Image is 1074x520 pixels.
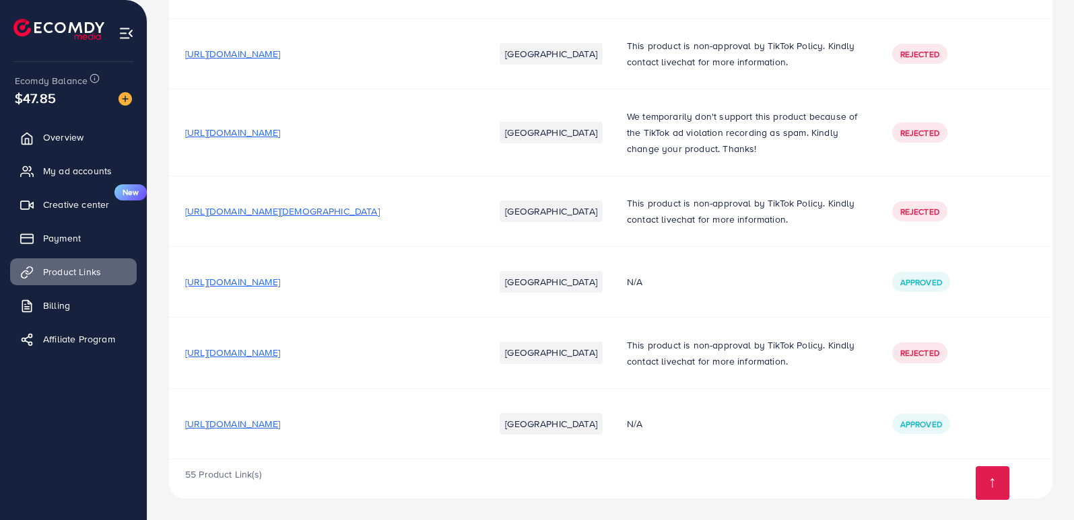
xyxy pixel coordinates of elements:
span: [URL][DOMAIN_NAME] [185,126,280,139]
img: logo [13,19,104,40]
span: [URL][DOMAIN_NAME][DEMOGRAPHIC_DATA] [185,205,380,218]
span: N/A [627,275,642,289]
span: New [114,184,147,200]
span: Billing [43,299,70,312]
span: [URL][DOMAIN_NAME] [185,346,280,359]
li: [GEOGRAPHIC_DATA] [500,122,603,143]
a: Payment [10,225,137,252]
span: Overview [43,131,83,144]
span: [URL][DOMAIN_NAME] [185,47,280,61]
span: Payment [43,231,81,245]
span: Rejected [900,127,939,139]
span: $47.85 [15,88,56,108]
span: 55 Product Link(s) [185,468,261,481]
span: Product Links [43,265,101,278]
a: Overview [10,124,137,151]
p: We temporarily don't support this product because of the TikTok ad violation recording as spam. K... [627,108,860,157]
span: Rejected [900,347,939,359]
span: Approved [900,276,942,288]
li: [GEOGRAPHIC_DATA] [500,200,603,222]
li: [GEOGRAPHIC_DATA] [500,413,603,435]
span: Rejected [900,206,939,217]
span: [URL][DOMAIN_NAME] [185,417,280,431]
p: This product is non-approval by TikTok Policy. Kindly contact livechat for more information. [627,195,860,227]
p: This product is non-approval by TikTok Policy. Kindly contact livechat for more information. [627,38,860,70]
a: Product Links [10,258,137,285]
span: Ecomdy Balance [15,74,88,87]
span: Rejected [900,48,939,60]
iframe: Chat [1017,459,1064,510]
li: [GEOGRAPHIC_DATA] [500,342,603,363]
a: Billing [10,292,137,319]
a: My ad accounts [10,157,137,184]
img: image [119,92,132,106]
li: [GEOGRAPHIC_DATA] [500,271,603,293]
p: This product is non-approval by TikTok Policy. Kindly contact livechat for more information. [627,337,860,369]
span: Approved [900,418,942,430]
span: Affiliate Program [43,332,115,346]
span: [URL][DOMAIN_NAME] [185,275,280,289]
a: Creative centerNew [10,191,137,218]
li: [GEOGRAPHIC_DATA] [500,43,603,65]
img: menu [119,26,134,41]
span: My ad accounts [43,164,112,178]
span: N/A [627,417,642,431]
a: Affiliate Program [10,326,137,352]
span: Creative center [43,198,109,211]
